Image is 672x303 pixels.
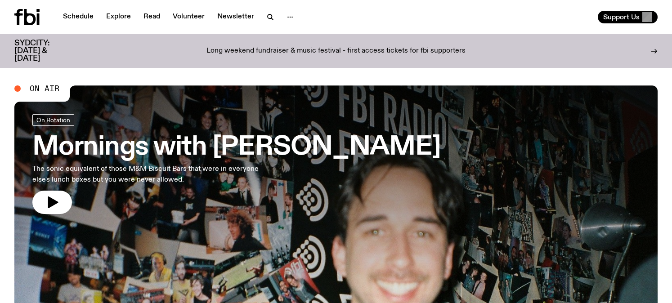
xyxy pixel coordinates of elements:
[32,114,441,214] a: Mornings with [PERSON_NAME]The sonic equivalent of those M&M Biscuit Bars that were in everyone e...
[603,13,640,21] span: Support Us
[14,40,72,62] h3: SYDCITY: [DATE] & [DATE]
[36,116,70,123] span: On Rotation
[58,11,99,23] a: Schedule
[598,11,658,23] button: Support Us
[101,11,136,23] a: Explore
[212,11,260,23] a: Newsletter
[138,11,166,23] a: Read
[32,135,441,160] h3: Mornings with [PERSON_NAME]
[206,47,466,55] p: Long weekend fundraiser & music festival - first access tickets for fbi supporters
[32,164,263,185] p: The sonic equivalent of those M&M Biscuit Bars that were in everyone else's lunch boxes but you w...
[167,11,210,23] a: Volunteer
[30,85,59,93] span: On Air
[32,114,74,126] a: On Rotation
